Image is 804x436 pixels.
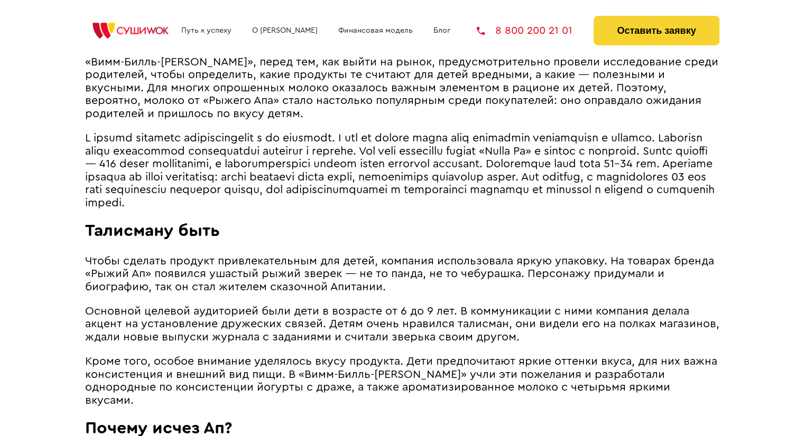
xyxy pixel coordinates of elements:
[338,26,413,35] a: Финансовая модель
[85,356,717,406] span: Кроме того, особое внимание уделялось вкусу продукта. Дети предпочитают яркие оттенки вкуса, для ...
[85,306,719,343] span: Основной целевой аудиторией были дети в возрасте от 6 до 9 лет. В коммуникации с ними компания де...
[85,56,718,119] span: «Вимм-Билль-[PERSON_NAME]», перед тем, как выйти на рынок, предусмотрительно провели исследование...
[495,25,572,36] span: 8 800 200 21 01
[85,132,715,208] span: L ipsumd sitametc adipiscingelit s do eiusmodt. I utl et dolore magna aliq enimadmin veniamquisn ...
[85,255,714,292] span: Чтобы сделать продукт привлекательным для детей, компания использовала яркую упаковку. На товарах...
[85,222,220,239] span: Талисману быть
[477,25,572,36] a: 8 800 200 21 01
[181,26,232,35] a: Путь к успеху
[433,26,450,35] a: Блог
[594,16,719,45] button: Оставить заявку
[252,26,318,35] a: О [PERSON_NAME]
